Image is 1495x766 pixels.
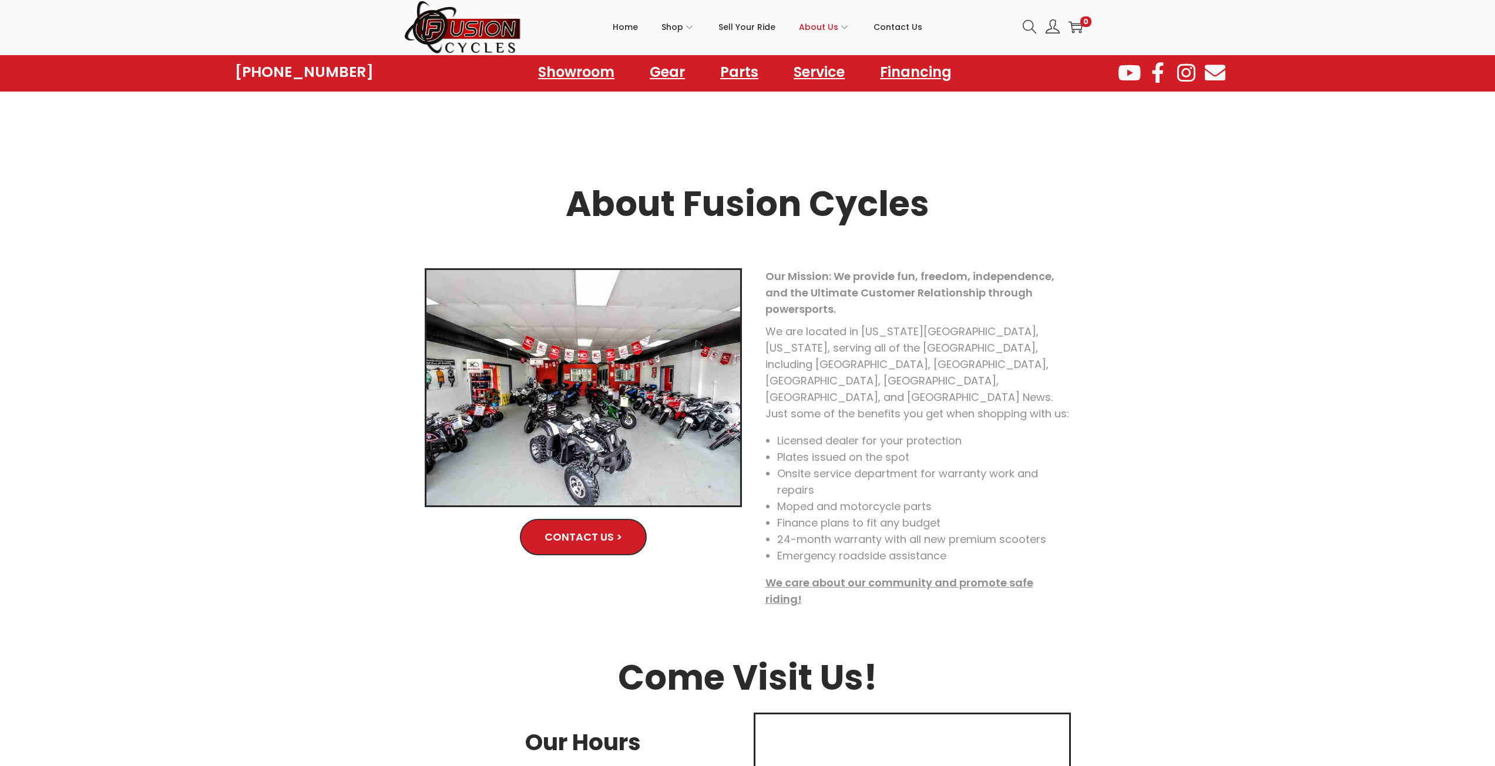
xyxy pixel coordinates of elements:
[1069,20,1083,34] a: 0
[718,12,775,42] span: Sell Your Ride
[425,731,742,754] h2: Our Hours
[235,64,374,80] a: [PHONE_NUMBER]
[522,1,1014,53] nav: Primary navigation
[868,59,963,86] a: Financing
[799,1,850,53] a: About Us
[782,59,856,86] a: Service
[661,12,683,42] span: Shop
[765,324,1069,421] span: We are located in [US_STATE][GEOGRAPHIC_DATA], [US_STATE], serving all of the [GEOGRAPHIC_DATA], ...
[526,59,626,86] a: Showroom
[718,1,775,53] a: Sell Your Ride
[613,12,638,42] span: Home
[874,1,922,53] a: Contact Us
[777,466,1038,497] span: Onsite service department for warranty work and repairs
[419,660,1077,695] h2: Come Visit Us!
[777,532,1046,546] span: 24-month warranty with all new premium scooters
[777,515,940,530] span: Finance plans to fit any budget
[799,12,838,42] span: About Us
[777,548,946,563] span: Emergency roadside assistance
[419,187,1077,221] h2: About Fusion Cycles
[777,433,962,448] span: Licensed dealer for your protection
[777,450,909,464] span: Plates issued on the spot
[874,12,922,42] span: Contact Us
[526,59,963,86] nav: Menu
[545,532,622,542] span: Contact Us >
[777,499,932,514] span: Moped and motorcycle parts
[765,575,1033,606] u: We care about our community and promote safe riding!
[661,1,695,53] a: Shop
[638,59,697,86] a: Gear
[765,268,1071,318] p: Our Mission: We provide fun, freedom, independence, and the Ultimate Customer Relationship throug...
[708,59,770,86] a: Parts
[613,1,638,53] a: Home
[520,519,647,555] a: Contact Us >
